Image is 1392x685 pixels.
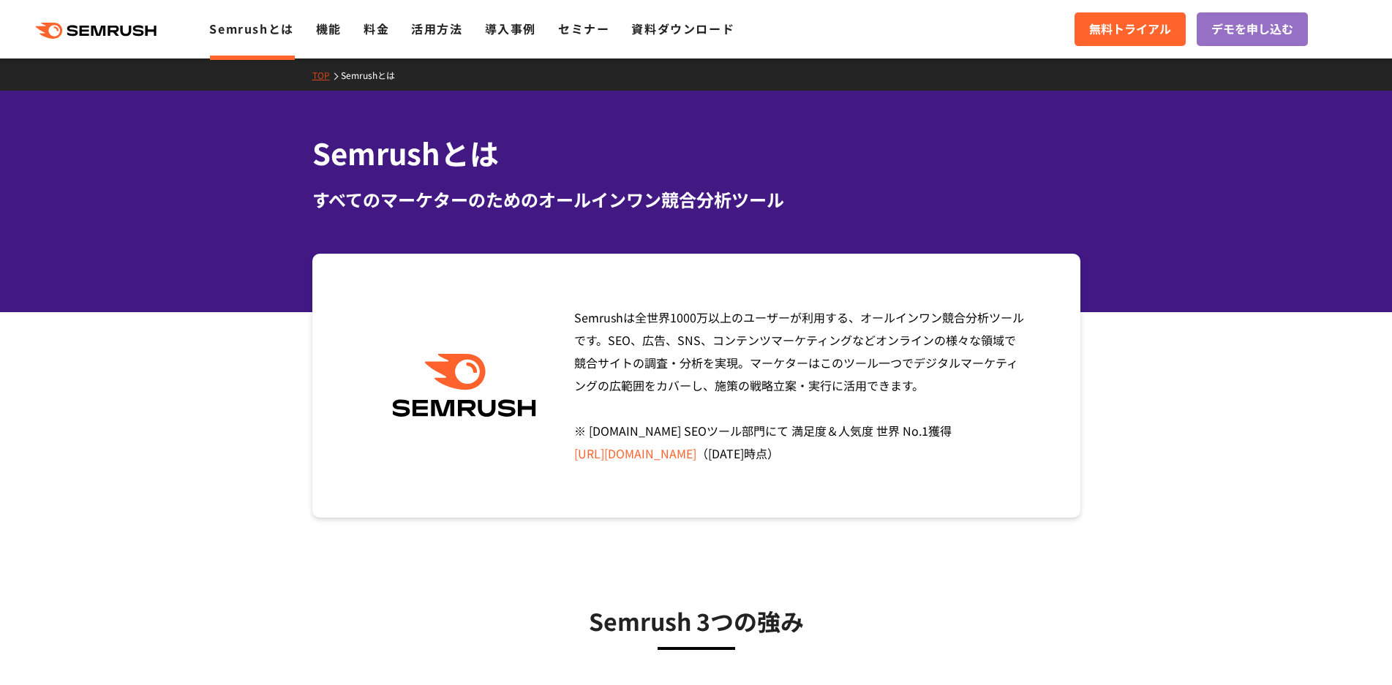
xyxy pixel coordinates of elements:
[558,20,609,37] a: セミナー
[312,69,341,81] a: TOP
[1075,12,1186,46] a: 無料トライアル
[312,186,1080,213] div: すべてのマーケターのためのオールインワン競合分析ツール
[574,444,696,462] a: [URL][DOMAIN_NAME]
[209,20,293,37] a: Semrushとは
[631,20,734,37] a: 資料ダウンロード
[411,20,462,37] a: 活用方法
[485,20,536,37] a: 導入事例
[341,69,406,81] a: Semrushとは
[1197,12,1308,46] a: デモを申し込む
[316,20,342,37] a: 機能
[364,20,389,37] a: 料金
[1211,20,1293,39] span: デモを申し込む
[349,602,1044,639] h3: Semrush 3つの強み
[312,132,1080,175] h1: Semrushとは
[385,354,543,417] img: Semrush
[1089,20,1171,39] span: 無料トライアル
[574,309,1024,462] span: Semrushは全世界1000万以上のユーザーが利用する、オールインワン競合分析ツールです。SEO、広告、SNS、コンテンツマーケティングなどオンラインの様々な領域で競合サイトの調査・分析を実現...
